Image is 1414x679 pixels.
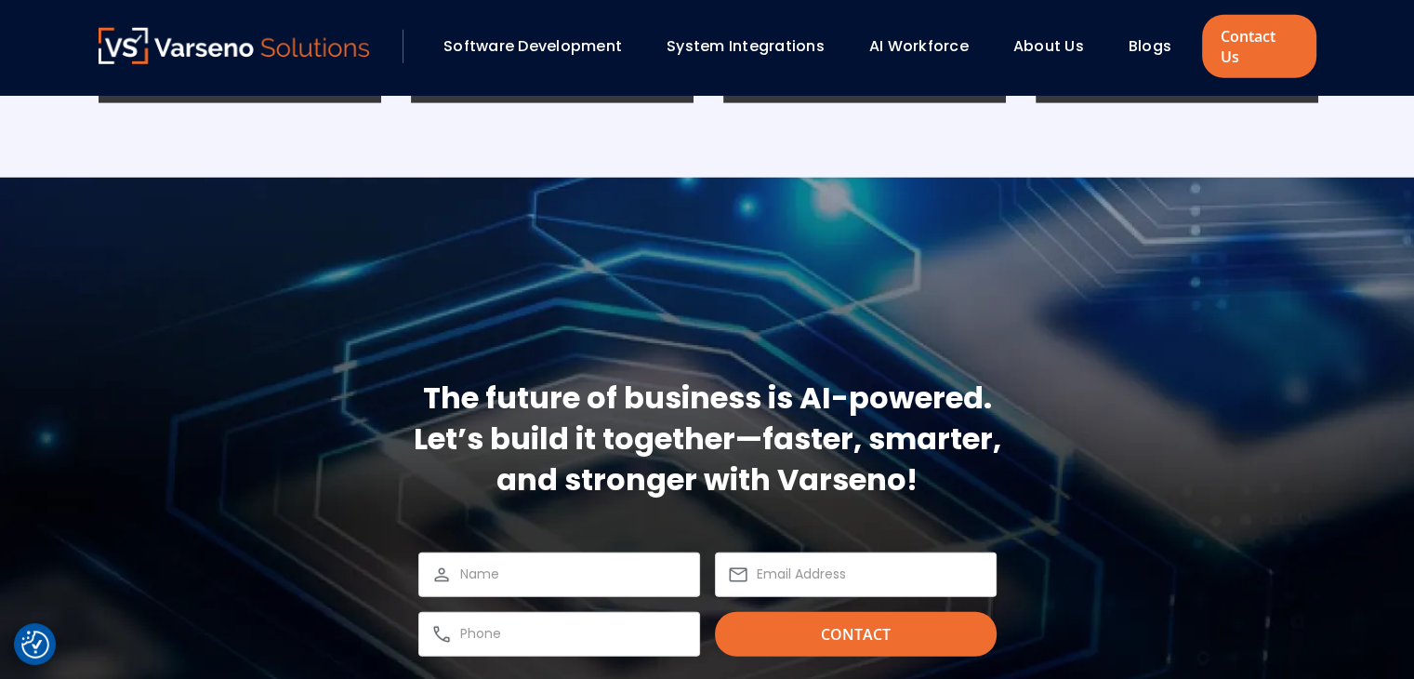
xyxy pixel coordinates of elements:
[727,564,749,586] img: mail-icon.png
[21,631,49,659] img: Revisit consent button
[667,35,825,57] a: System Integrations
[434,31,648,62] div: Software Development
[1013,35,1084,57] a: About Us
[99,28,370,64] img: Varseno Solutions – Product Engineering & IT Services
[21,631,49,659] button: Cookie Settings
[1129,35,1171,57] a: Blogs
[460,564,688,586] input: Name
[460,623,688,646] input: Phone
[1119,31,1197,62] div: Blogs
[443,35,622,57] a: Software Development
[430,564,453,586] img: person-icon.png
[1202,15,1315,78] a: Contact Us
[99,28,370,65] a: Varseno Solutions – Product Engineering & IT Services
[657,31,851,62] div: System Integrations
[1004,31,1110,62] div: About Us
[757,564,985,586] input: Email Address
[414,378,1001,500] h2: The future of business is AI-powered. Let’s build it together—faster, smarter, and stronger with ...
[430,623,453,646] img: call-icon.png
[869,35,969,57] a: AI Workforce
[860,31,995,62] div: AI Workforce
[715,612,997,657] input: Contact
